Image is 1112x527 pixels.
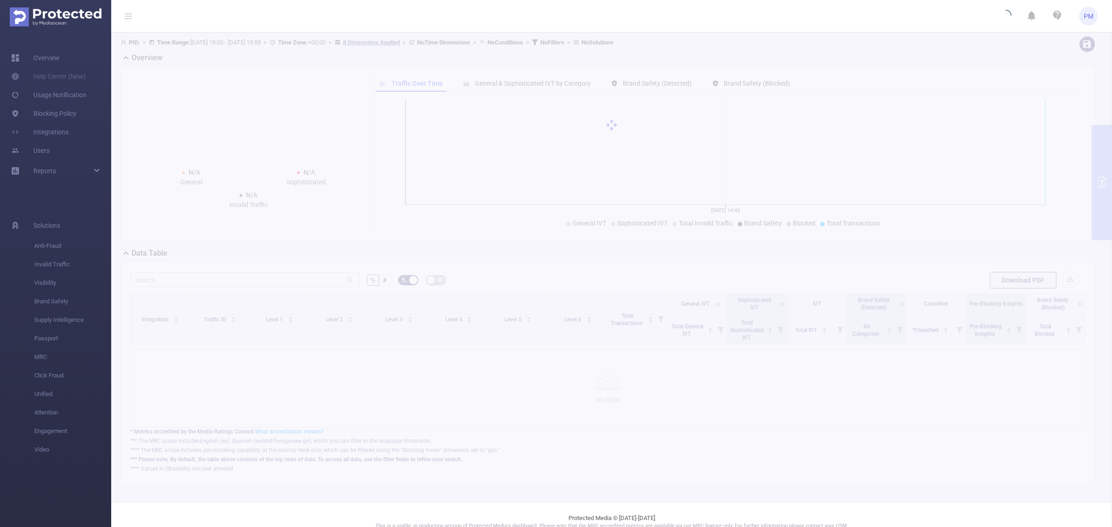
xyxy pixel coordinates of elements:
span: MRC [34,348,111,366]
span: Supply Intelligence [34,311,111,329]
span: Video [34,440,111,459]
span: Anti-Fraud [34,237,111,255]
a: Integrations [11,123,69,141]
a: Overview [11,49,60,67]
a: Blocking Policy [11,104,76,123]
span: Engagement [34,422,111,440]
a: Reports [33,162,56,180]
i: icon: loading [1000,10,1011,23]
span: Passport [34,329,111,348]
a: Users [11,141,50,160]
span: Brand Safety [34,292,111,311]
span: Solutions [33,216,60,235]
span: Invalid Traffic [34,255,111,274]
img: Protected Media [10,7,101,26]
span: Visibility [34,274,111,292]
span: Click Fraud [34,366,111,385]
span: Reports [33,167,56,175]
a: Usage Notification [11,86,87,104]
span: PM [1084,7,1093,25]
span: Unified [34,385,111,403]
span: Attention [34,403,111,422]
